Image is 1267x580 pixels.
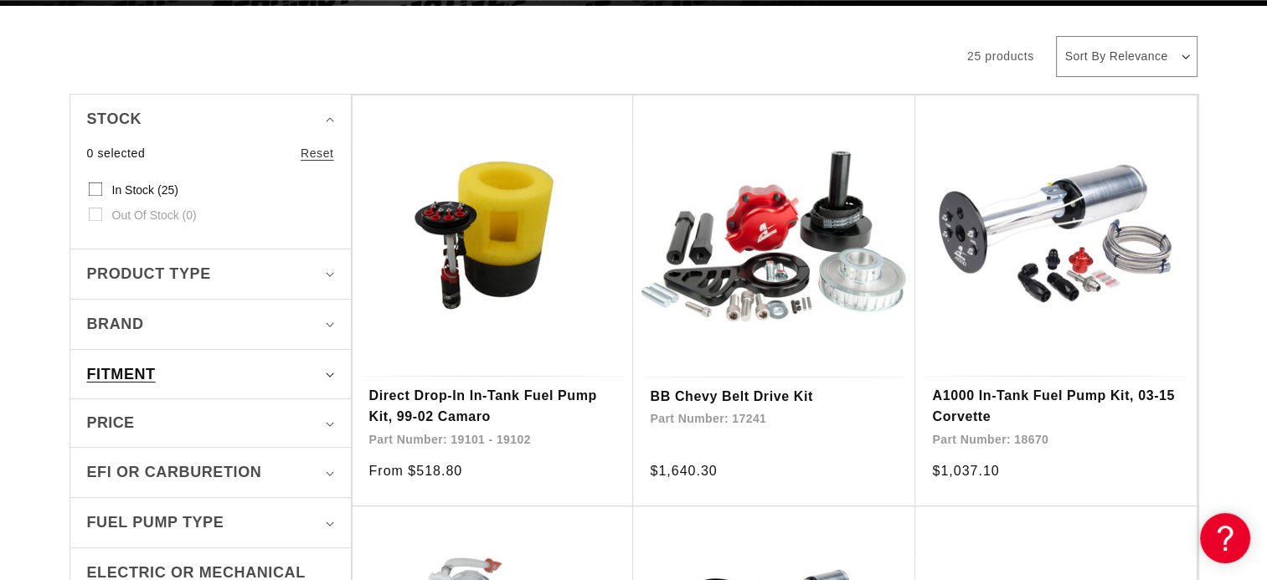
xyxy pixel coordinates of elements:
[87,300,334,349] summary: Brand (0 selected)
[112,208,197,223] span: Out of stock (0)
[87,399,334,447] summary: Price
[112,182,178,198] span: In stock (25)
[301,144,334,162] a: Reset
[87,144,146,162] span: 0 selected
[87,511,224,535] span: Fuel Pump Type
[87,350,334,399] summary: Fitment (0 selected)
[87,249,334,299] summary: Product type (0 selected)
[87,448,334,497] summary: EFI or Carburetion (0 selected)
[87,412,135,434] span: Price
[369,385,617,428] a: Direct Drop-In In-Tank Fuel Pump Kit, 99-02 Camaro
[967,49,1034,63] span: 25 products
[932,385,1180,428] a: A1000 In-Tank Fuel Pump Kit, 03-15 Corvette
[87,95,334,144] summary: Stock (0 selected)
[87,362,156,387] span: Fitment
[87,312,144,336] span: Brand
[87,460,262,485] span: EFI or Carburetion
[650,386,899,408] a: BB Chevy Belt Drive Kit
[87,262,211,286] span: Product type
[87,498,334,547] summary: Fuel Pump Type (0 selected)
[87,107,142,131] span: Stock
